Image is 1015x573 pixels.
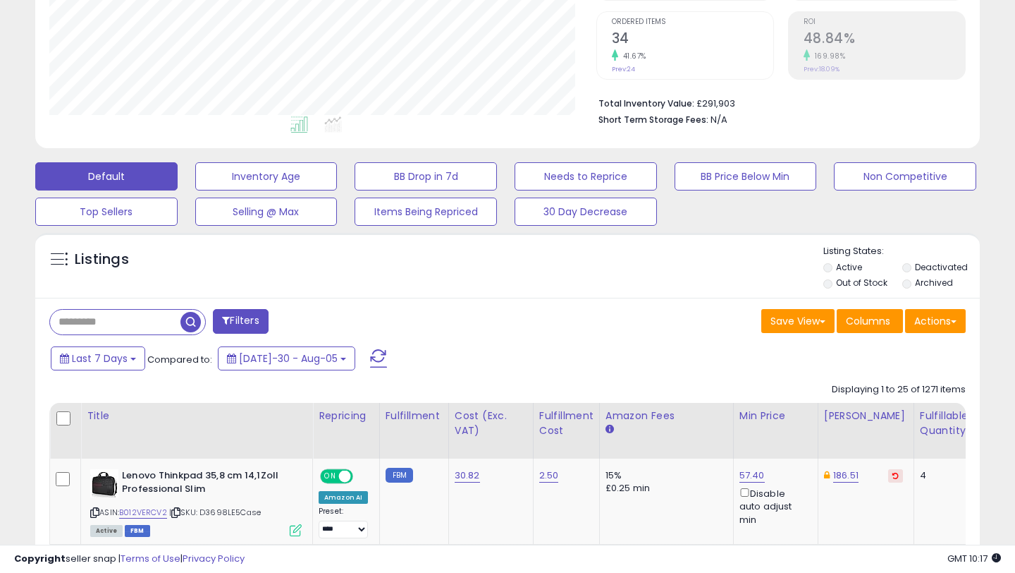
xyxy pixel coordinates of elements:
[824,409,908,423] div: [PERSON_NAME]
[905,309,966,333] button: Actions
[119,507,167,519] a: B012VERCV2
[319,409,374,423] div: Repricing
[14,553,245,566] div: seller snap | |
[90,525,123,537] span: All listings currently available for purchase on Amazon
[35,162,178,191] button: Default
[833,469,859,483] a: 186.51
[35,198,178,226] button: Top Sellers
[618,51,646,61] small: 41.67%
[351,471,374,483] span: OFF
[386,409,443,423] div: Fulfillment
[169,507,261,518] span: | SKU: D3698LE5Case
[739,485,807,526] div: Disable auto adjust min
[605,409,727,423] div: Amazon Fees
[72,351,128,366] span: Last 7 Days
[515,198,657,226] button: 30 Day Decrease
[195,198,338,226] button: Selling @ Max
[183,552,245,565] a: Privacy Policy
[386,468,413,483] small: FBM
[355,198,497,226] button: Items Being Repriced
[710,113,727,126] span: N/A
[321,471,339,483] span: ON
[87,409,307,423] div: Title
[14,552,66,565] strong: Copyright
[612,30,773,49] h2: 34
[605,482,722,495] div: £0.25 min
[947,552,1001,565] span: 2025-08-13 10:17 GMT
[804,30,965,49] h2: 48.84%
[90,469,118,497] img: 518BSRNfPiL._SL40_.jpg
[147,353,212,366] span: Compared to:
[515,162,657,191] button: Needs to Reprice
[920,469,964,482] div: 4
[90,469,302,535] div: ASIN:
[837,309,903,333] button: Columns
[836,277,887,289] label: Out of Stock
[804,65,839,73] small: Prev: 18.09%
[319,491,368,504] div: Amazon AI
[846,314,890,328] span: Columns
[213,309,268,334] button: Filters
[836,261,862,273] label: Active
[761,309,835,333] button: Save View
[832,383,966,397] div: Displaying 1 to 25 of 1271 items
[355,162,497,191] button: BB Drop in 7d
[218,346,355,370] button: [DATE]-30 - Aug-05
[920,409,968,438] div: Fulfillable Quantity
[915,261,968,273] label: Deactivated
[810,51,846,61] small: 169.98%
[75,250,129,270] h5: Listings
[739,409,812,423] div: Min Price
[598,114,708,126] b: Short Term Storage Fees:
[598,94,955,111] li: £291,903
[612,18,773,26] span: Ordered Items
[612,65,635,73] small: Prev: 24
[319,507,369,538] div: Preset:
[539,469,559,483] a: 2.50
[605,469,722,482] div: 15%
[605,423,614,436] small: Amazon Fees.
[121,552,180,565] a: Terms of Use
[598,97,694,109] b: Total Inventory Value:
[455,469,480,483] a: 30.82
[51,346,145,370] button: Last 7 Days
[739,469,765,483] a: 57.40
[539,409,593,438] div: Fulfillment Cost
[122,469,293,499] b: Lenovo Thinkpad 35,8 cm 14,1Zoll Professional Slim
[823,245,980,258] p: Listing States:
[834,162,976,191] button: Non Competitive
[195,162,338,191] button: Inventory Age
[915,277,953,289] label: Archived
[125,525,150,537] span: FBM
[804,18,965,26] span: ROI
[239,351,338,366] span: [DATE]-30 - Aug-05
[675,162,817,191] button: BB Price Below Min
[455,409,527,438] div: Cost (Exc. VAT)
